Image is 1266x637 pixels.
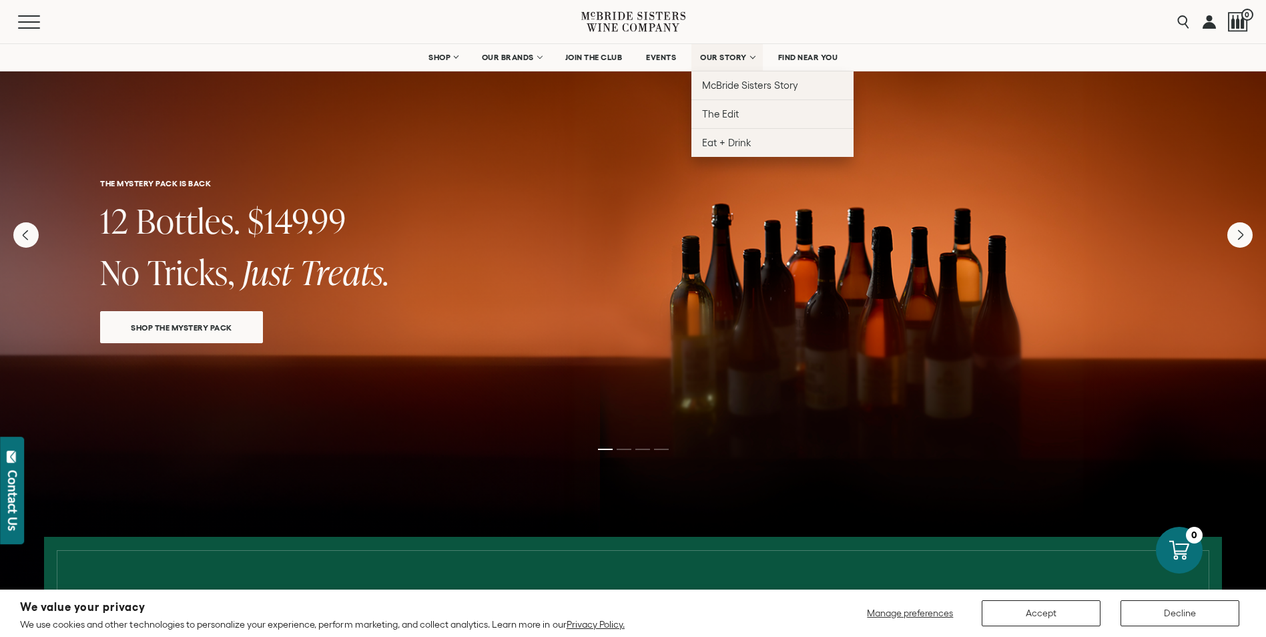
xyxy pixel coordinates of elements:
span: Treats. [300,249,390,295]
a: SHOP [420,44,466,71]
a: FIND NEAR YOU [769,44,847,71]
button: Next [1227,222,1253,248]
li: Page dot 2 [617,449,631,450]
span: Eat + Drink [702,137,751,148]
span: The Edit [702,108,739,120]
span: Just [242,249,292,295]
span: 0 [1241,9,1253,21]
span: FIND NEAR YOU [778,53,838,62]
a: Privacy Policy. [567,619,625,630]
span: OUR STORY [700,53,747,62]
span: $149.99 [248,198,346,244]
span: No [100,249,140,295]
span: SHOP [428,53,451,62]
li: Page dot 3 [635,449,650,450]
span: 12 [100,198,129,244]
span: McBride Sisters Story [702,79,798,91]
span: JOIN THE CLUB [565,53,623,62]
span: OUR BRANDS [482,53,534,62]
a: The Edit [691,99,854,128]
div: 0 [1186,527,1203,544]
a: OUR STORY [691,44,763,71]
button: Mobile Menu Trigger [18,15,66,29]
span: Tricks, [147,249,235,295]
a: McBride Sisters Story [691,71,854,99]
h2: We value your privacy [20,602,625,613]
span: Bottles. [136,198,240,244]
a: JOIN THE CLUB [557,44,631,71]
a: Eat + Drink [691,128,854,157]
button: Decline [1121,600,1239,626]
h6: THE MYSTERY PACK IS BACK [100,179,1166,188]
button: Manage preferences [859,600,962,626]
span: SHOP THE MYSTERY PACK [107,320,256,335]
a: EVENTS [637,44,685,71]
button: Accept [982,600,1100,626]
li: Page dot 4 [654,449,669,450]
span: Manage preferences [867,608,953,618]
li: Page dot 1 [598,449,613,450]
a: SHOP THE MYSTERY PACK [100,311,263,343]
div: Contact Us [6,470,19,531]
button: Previous [13,222,39,248]
p: We use cookies and other technologies to personalize your experience, perform marketing, and coll... [20,618,625,630]
span: EVENTS [646,53,676,62]
a: OUR BRANDS [473,44,550,71]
